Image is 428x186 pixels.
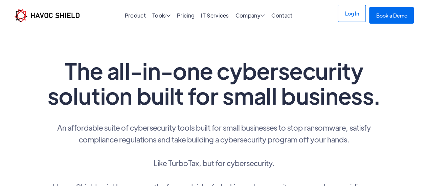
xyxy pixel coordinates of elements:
div: Company [235,13,265,19]
div: Tools [152,13,171,19]
a: Pricing [177,12,195,19]
div: Tools [152,13,171,19]
h1: The all-in-one cybersecurity solution built for small business. [45,58,383,108]
span:  [261,13,265,18]
a: Contact [271,12,292,19]
a: Product [125,12,146,19]
a: Book a Demo [369,7,414,24]
a: Log In [338,5,366,22]
a: IT Services [201,12,229,19]
div: Company [235,13,265,19]
iframe: Chat Widget [315,113,428,186]
span:  [166,13,171,18]
a: home [14,9,80,22]
img: Havoc Shield logo [14,9,80,22]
